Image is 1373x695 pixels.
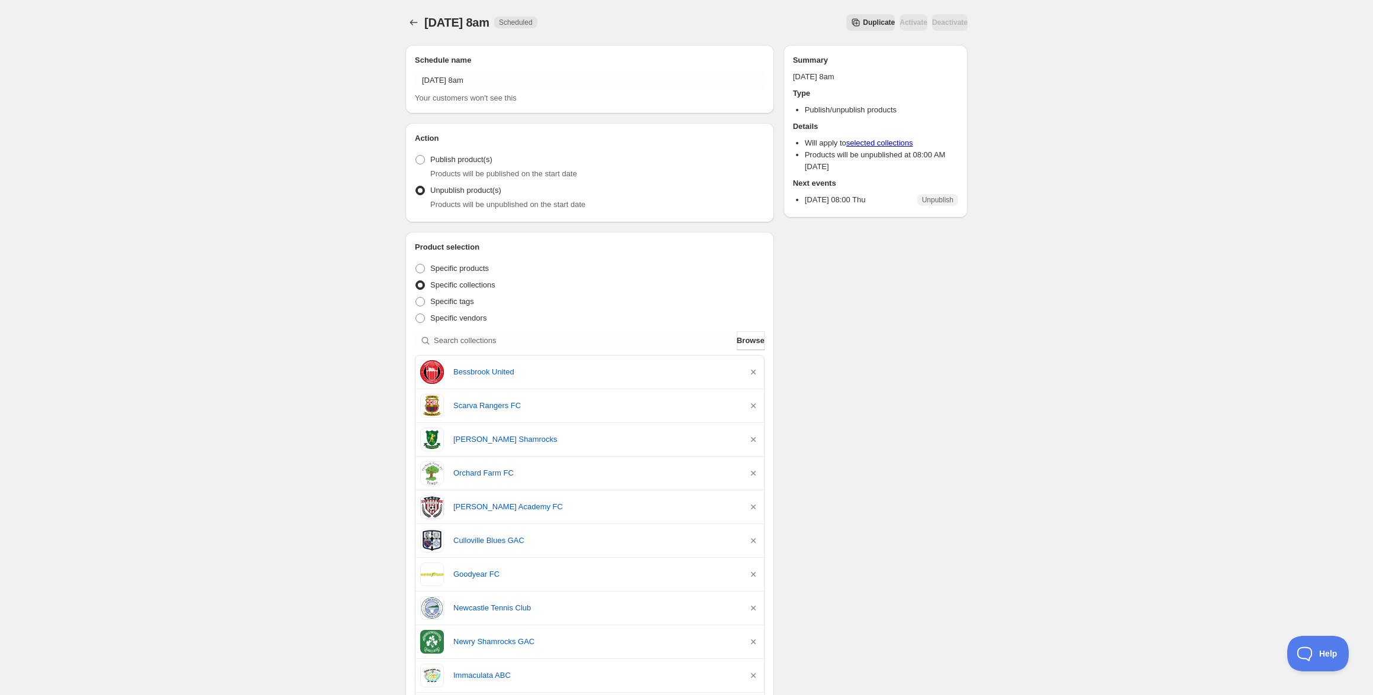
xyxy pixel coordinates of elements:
[846,138,913,147] a: selected collections
[863,18,895,27] span: Duplicate
[415,54,765,66] h2: Schedule name
[793,121,958,132] h2: Details
[922,195,953,205] span: Unpublish
[415,241,765,253] h2: Product selection
[793,88,958,99] h2: Type
[430,313,486,322] span: Specific vendors
[453,501,738,513] a: [PERSON_NAME] Academy FC
[453,568,738,580] a: Goodyear FC
[430,186,501,195] span: Unpublish product(s)
[1287,636,1349,671] iframe: Toggle Customer Support
[793,54,958,66] h2: Summary
[805,104,958,116] li: Publish/unpublish products
[415,132,765,144] h2: Action
[424,16,489,29] span: [DATE] 8am
[430,200,585,209] span: Products will be unpublished on the start date
[793,71,958,83] p: [DATE] 8am
[499,18,533,27] span: Scheduled
[430,264,489,273] span: Specific products
[430,297,474,306] span: Specific tags
[453,400,738,412] a: Scarva Rangers FC
[805,137,958,149] li: Will apply to
[430,280,495,289] span: Specific collections
[434,331,734,350] input: Search collections
[453,636,738,648] a: Newry Shamrocks GAC
[453,670,738,681] a: Immaculata ABC
[430,155,492,164] span: Publish product(s)
[453,434,738,445] a: [PERSON_NAME] Shamrocks
[737,331,765,350] button: Browse
[405,14,422,31] button: Schedules
[453,366,738,378] a: Bessbrook United
[737,335,765,347] span: Browse
[415,93,517,102] span: Your customers won't see this
[793,177,958,189] h2: Next events
[453,535,738,547] a: Culloville Blues GAC
[805,149,958,173] li: Products will be unpublished at 08:00 AM [DATE]
[453,602,738,614] a: Newcastle Tennis Club
[430,169,577,178] span: Products will be published on the start date
[453,467,738,479] a: Orchard Farm FC
[805,194,866,206] p: [DATE] 08:00 Thu
[846,14,895,31] button: Secondary action label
